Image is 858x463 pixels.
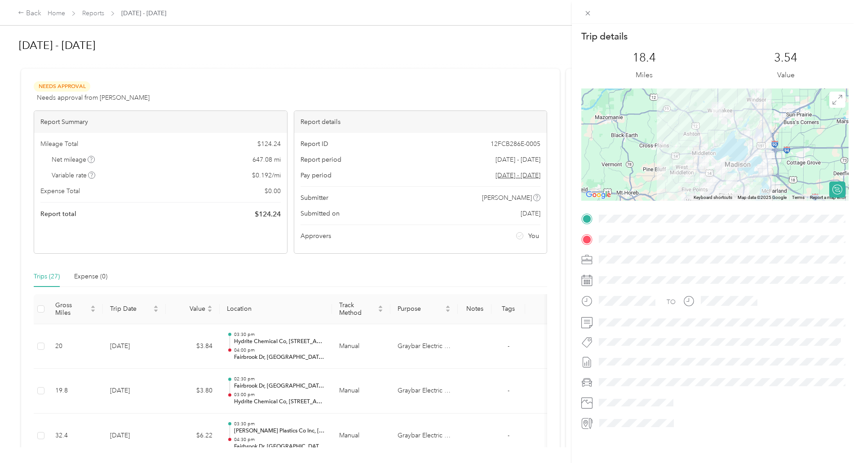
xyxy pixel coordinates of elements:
p: Trip details [581,30,628,43]
p: Miles [636,70,653,81]
span: Map data ©2025 Google [738,195,787,200]
a: Terms (opens in new tab) [792,195,805,200]
div: TO [667,297,676,307]
p: Value [777,70,795,81]
a: Report a map error [810,195,846,200]
button: Keyboard shortcuts [694,194,732,201]
a: Open this area in Google Maps (opens a new window) [584,189,613,201]
iframe: Everlance-gr Chat Button Frame [808,413,858,463]
img: Google [584,189,613,201]
p: 3.54 [774,51,797,65]
p: 18.4 [632,51,656,65]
